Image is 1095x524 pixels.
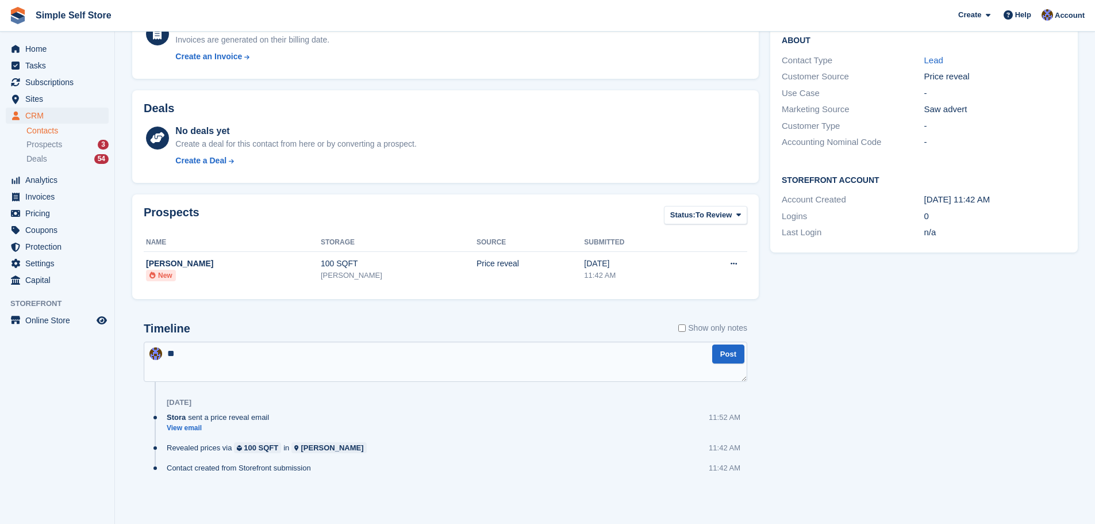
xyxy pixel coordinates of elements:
div: No deals yet [175,124,416,138]
span: To Review [696,209,732,221]
span: Pricing [25,205,94,221]
span: Home [25,41,94,57]
div: 0 [924,210,1066,223]
button: Post [712,345,744,364]
h2: Storefront Account [782,174,1066,185]
div: 54 [94,154,109,164]
h2: Prospects [144,206,199,227]
a: menu [6,222,109,238]
span: Account [1055,10,1085,21]
a: Lead [924,55,943,65]
div: Create a Deal [175,155,226,167]
a: Create an Invoice [175,51,329,63]
a: Simple Self Store [31,6,116,25]
div: Customer Type [782,120,924,133]
a: menu [6,255,109,271]
div: [PERSON_NAME] [301,442,363,453]
div: 11:52 AM [709,412,740,423]
a: menu [6,41,109,57]
a: Prospects 3 [26,139,109,151]
div: [PERSON_NAME] [146,258,321,270]
a: menu [6,189,109,205]
h2: About [782,34,1066,45]
div: 11:42 AM [584,270,686,281]
div: Create an Invoice [175,51,242,63]
a: menu [6,91,109,107]
div: sent a price reveal email [167,412,275,423]
div: Contact Type [782,54,924,67]
a: menu [6,58,109,74]
div: n/a [924,226,1066,239]
a: menu [6,239,109,255]
th: Source [477,234,584,252]
img: Sharon Hughes [1042,9,1053,21]
span: Status: [670,209,696,221]
div: 100 SQFT [321,258,477,270]
span: Invoices [25,189,94,205]
span: Capital [25,272,94,288]
div: 3 [98,140,109,150]
div: Account Created [782,193,924,206]
span: Prospects [26,139,62,150]
a: menu [6,312,109,328]
th: Storage [321,234,477,252]
div: 11:42 AM [709,442,740,453]
th: Submitted [584,234,686,252]
div: Revealed prices via in [167,442,372,453]
a: 100 SQFT [234,442,281,453]
img: stora-icon-8386f47178a22dfd0bd8f6a31ec36ba5ce8667c1dd55bd0f319d3a0aa187defe.svg [9,7,26,24]
span: Stora [167,412,186,423]
span: Sites [25,91,94,107]
div: Price reveal [477,258,584,270]
label: Show only notes [678,322,747,334]
div: Price reveal [924,70,1066,83]
img: Sharon Hughes [149,347,162,360]
div: [DATE] [167,398,191,407]
span: CRM [25,108,94,124]
a: [PERSON_NAME] [291,442,366,453]
input: Show only notes [678,322,686,334]
h2: Deals [144,102,174,115]
span: Coupons [25,222,94,238]
div: - [924,136,1066,149]
a: View email [167,423,275,433]
div: Contact created from Storefront submission [167,462,317,473]
div: Create a deal for this contact from here or by converting a prospect. [175,138,416,150]
div: Accounting Nominal Code [782,136,924,149]
li: New [146,270,176,281]
div: Invoices are generated on their billing date. [175,34,329,46]
div: [PERSON_NAME] [321,270,477,281]
button: Status: To Review [664,206,747,225]
a: menu [6,272,109,288]
span: Online Store [25,312,94,328]
a: menu [6,205,109,221]
a: menu [6,74,109,90]
a: Deals 54 [26,153,109,165]
div: Use Case [782,87,924,100]
span: Storefront [10,298,114,309]
a: Preview store [95,313,109,327]
div: - [924,120,1066,133]
div: - [924,87,1066,100]
a: Create a Deal [175,155,416,167]
div: Marketing Source [782,103,924,116]
div: 100 SQFT [244,442,278,453]
span: Deals [26,154,47,165]
a: menu [6,172,109,188]
th: Name [144,234,321,252]
h2: Timeline [144,322,190,335]
div: Customer Source [782,70,924,83]
div: Logins [782,210,924,223]
div: [DATE] [584,258,686,270]
div: Last Login [782,226,924,239]
div: 11:42 AM [709,462,740,473]
span: Settings [25,255,94,271]
span: Subscriptions [25,74,94,90]
span: Help [1015,9,1031,21]
a: menu [6,108,109,124]
span: Protection [25,239,94,255]
div: Saw advert [924,103,1066,116]
span: Create [958,9,981,21]
span: Tasks [25,58,94,74]
span: Analytics [25,172,94,188]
